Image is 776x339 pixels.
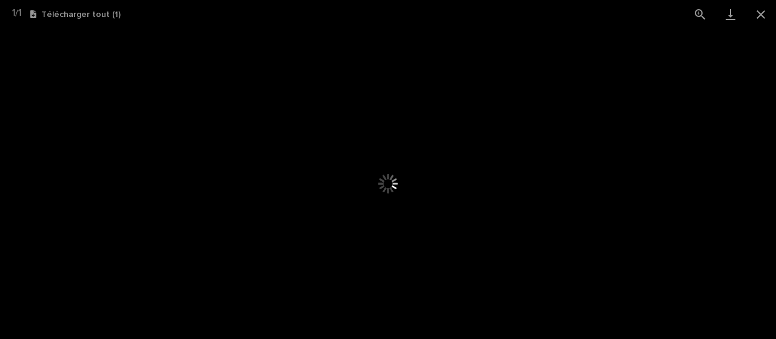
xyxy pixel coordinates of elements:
[115,10,118,19] font: 1
[18,8,21,18] font: 1
[41,10,115,19] font: Télécharger tout (
[118,10,121,19] font: )
[30,10,121,19] button: Télécharger tout (1)
[12,8,15,18] font: 1
[15,8,18,18] font: /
